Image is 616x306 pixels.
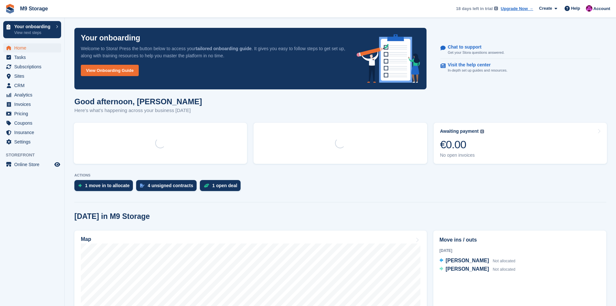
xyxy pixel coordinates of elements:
[448,50,504,55] p: Get your Stora questions answered.
[14,128,53,137] span: Insurance
[14,43,53,52] span: Home
[3,53,61,62] a: menu
[14,81,53,90] span: CRM
[3,43,61,52] a: menu
[446,266,489,272] span: [PERSON_NAME]
[74,97,202,106] h1: Good afternoon, [PERSON_NAME]
[81,236,91,242] h2: Map
[81,65,139,76] a: View Onboarding Guide
[14,30,53,36] p: View next steps
[148,183,193,188] div: 4 unsigned contracts
[439,265,515,274] a: [PERSON_NAME] Not allocated
[434,123,607,164] a: Awaiting payment €0.00 No open invoices
[357,34,420,83] img: onboarding-info-6c161a55d2c0e0a8cae90662b2fe09162a5109e8cc188191df67fb4f79e88e88.svg
[440,59,600,76] a: Visit the help center In-depth set up guides and resources.
[53,161,61,168] a: Preview store
[440,129,479,134] div: Awaiting payment
[3,62,61,71] a: menu
[593,6,610,12] span: Account
[448,62,503,68] p: Visit the help center
[439,236,600,244] h2: Move ins / outs
[448,68,508,73] p: In-depth set up guides and resources.
[74,212,150,221] h2: [DATE] in M9 Storage
[3,160,61,169] a: menu
[14,53,53,62] span: Tasks
[3,21,61,38] a: Your onboarding View next steps
[3,81,61,90] a: menu
[17,3,50,14] a: M9 Storage
[439,257,515,265] a: [PERSON_NAME] Not allocated
[204,183,209,188] img: deal-1b604bf984904fb50ccaf53a9ad4b4a5d6e5aea283cecdc64d6e3604feb123c2.svg
[448,44,499,50] p: Chat to support
[440,41,600,59] a: Chat to support Get your Stora questions answered.
[196,46,252,51] strong: tailored onboarding guide
[493,259,515,263] span: Not allocated
[3,119,61,128] a: menu
[212,183,237,188] div: 1 open deal
[3,109,61,118] a: menu
[200,180,244,194] a: 1 open deal
[456,6,492,12] span: 18 days left in trial
[74,180,136,194] a: 1 move in to allocate
[14,90,53,99] span: Analytics
[74,107,202,114] p: Here's what's happening across your business [DATE]
[14,72,53,81] span: Sites
[440,138,484,151] div: €0.00
[14,109,53,118] span: Pricing
[74,173,606,177] p: ACTIONS
[81,34,140,42] p: Your onboarding
[140,184,145,187] img: contract_signature_icon-13c848040528278c33f63329250d36e43548de30e8caae1d1a13099fd9432cc5.svg
[5,4,15,14] img: stora-icon-8386f47178a22dfd0bd8f6a31ec36ba5ce8667c1dd55bd0f319d3a0aa187defe.svg
[494,6,498,10] img: icon-info-grey-7440780725fd019a000dd9b08b2336e03edf1995a4989e88bcd33f0948082b44.svg
[85,183,130,188] div: 1 move in to allocate
[81,45,346,59] p: Welcome to Stora! Press the button below to access your . It gives you easy to follow steps to ge...
[14,62,53,71] span: Subscriptions
[439,248,600,254] div: [DATE]
[493,267,515,272] span: Not allocated
[3,137,61,146] a: menu
[14,160,53,169] span: Online Store
[446,258,489,263] span: [PERSON_NAME]
[571,5,580,12] span: Help
[14,100,53,109] span: Invoices
[14,24,53,29] p: Your onboarding
[78,184,82,187] img: move_ins_to_allocate_icon-fdf77a2bb77ea45bf5b3d319d69a93e2d87916cf1d5bf7949dd705db3b84f3ca.svg
[14,137,53,146] span: Settings
[3,128,61,137] a: menu
[136,180,200,194] a: 4 unsigned contracts
[3,72,61,81] a: menu
[501,6,533,12] a: Upgrade Now →
[6,152,64,158] span: Storefront
[3,100,61,109] a: menu
[480,130,484,133] img: icon-info-grey-7440780725fd019a000dd9b08b2336e03edf1995a4989e88bcd33f0948082b44.svg
[3,90,61,99] a: menu
[539,5,552,12] span: Create
[14,119,53,128] span: Coupons
[440,153,484,158] div: No open invoices
[586,5,592,12] img: John Doyle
